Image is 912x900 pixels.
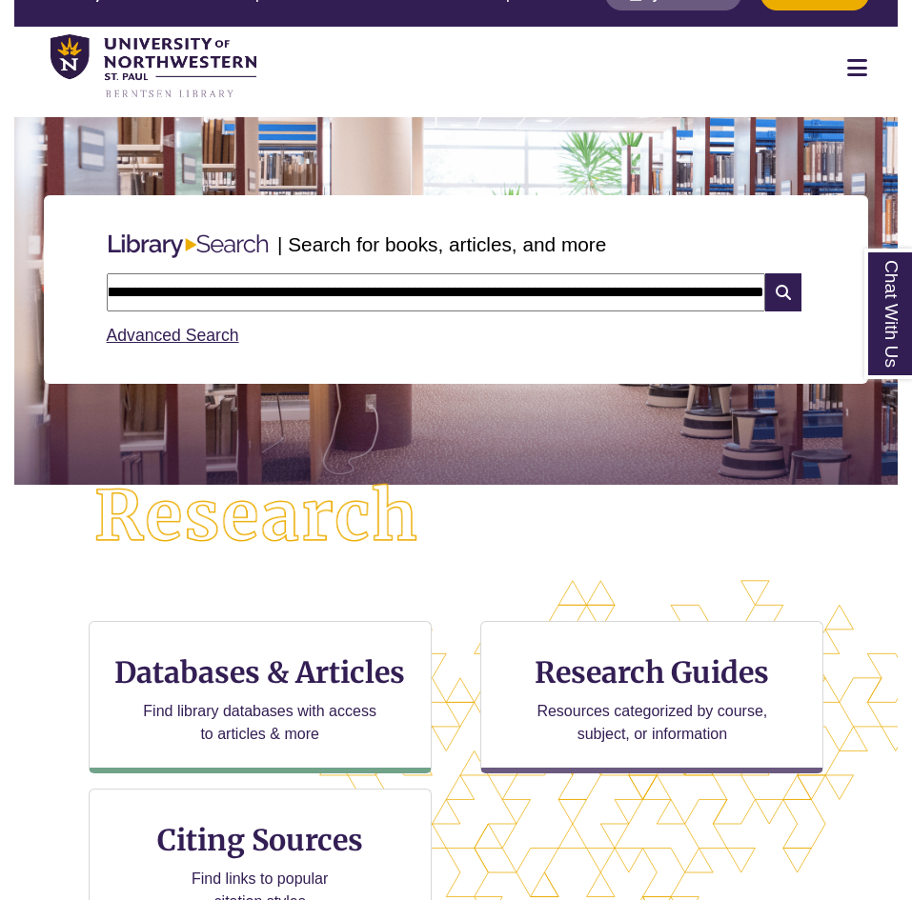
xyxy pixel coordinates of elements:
i: Search [765,273,801,311]
h3: Databases & Articles [105,654,415,690]
p: | Search for books, articles, and more [277,230,606,259]
p: Find library databases with access to articles & more [135,700,384,746]
a: Databases & Articles Find library databases with access to articles & more [89,621,432,773]
a: Advanced Search [107,326,239,345]
img: UNWSP Library Logo [51,34,256,99]
p: Resources categorized by course, subject, or information [528,700,777,746]
a: Research Guides Resources categorized by course, subject, or information [480,621,823,773]
h3: Research Guides [497,654,807,690]
img: Research [58,448,456,586]
img: Libary Search [99,227,277,266]
h3: Citing Sources [144,822,376,858]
